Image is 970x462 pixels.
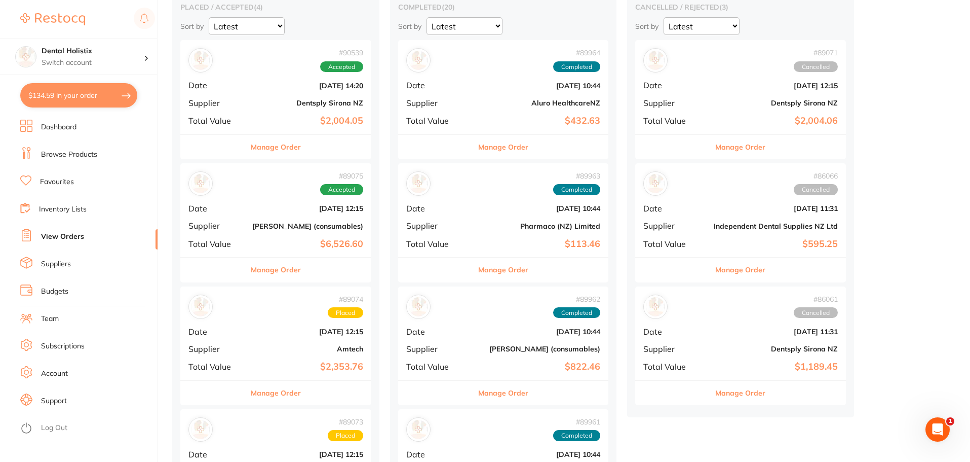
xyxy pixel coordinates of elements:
[714,328,838,336] b: [DATE] 11:31
[714,345,838,353] b: Dentsply Sirona NZ
[41,150,97,160] a: Browse Products
[251,258,301,282] button: Manage Order
[714,82,838,90] b: [DATE] 12:15
[406,221,469,230] span: Supplier
[252,450,363,458] b: [DATE] 12:15
[794,307,838,318] span: Cancelled
[252,328,363,336] b: [DATE] 12:15
[41,423,67,433] a: Log Out
[476,222,600,230] b: Pharmaco (NZ) Limited
[635,22,658,31] p: Sort by
[188,362,244,371] span: Total Value
[794,172,838,180] span: # 86066
[191,51,210,70] img: Dentsply Sirona NZ
[476,450,600,458] b: [DATE] 10:44
[406,204,469,213] span: Date
[252,222,363,230] b: [PERSON_NAME] (consumables)
[188,327,244,336] span: Date
[328,307,363,318] span: Placed
[188,239,244,248] span: Total Value
[476,239,600,250] b: $113.46
[41,314,59,324] a: Team
[20,8,85,31] a: Restocq Logo
[715,135,765,159] button: Manage Order
[476,116,600,126] b: $432.63
[714,239,838,250] b: $595.25
[478,258,528,282] button: Manage Order
[191,420,210,439] img: Healthcare Essentials
[643,81,706,90] span: Date
[20,420,154,437] button: Log Out
[406,81,469,90] span: Date
[252,239,363,250] b: $6,526.60
[252,99,363,107] b: Dentsply Sirona NZ
[714,222,838,230] b: Independent Dental Supplies NZ Ltd
[252,204,363,212] b: [DATE] 12:15
[794,295,838,303] span: # 86061
[406,362,469,371] span: Total Value
[41,341,85,351] a: Subscriptions
[409,51,428,70] img: Aluro HealthcareNZ
[328,430,363,441] span: Placed
[476,345,600,353] b: [PERSON_NAME] (consumables)
[643,362,706,371] span: Total Value
[794,49,838,57] span: # 89071
[646,174,665,193] img: Independent Dental Supplies NZ Ltd
[409,174,428,193] img: Pharmaco (NZ) Limited
[320,61,363,73] span: Accepted
[320,49,363,57] span: # 90539
[406,98,469,108] span: Supplier
[643,116,706,125] span: Total Value
[180,163,371,282] div: Henry Schein Halas (consumables)#89075AcceptedDate[DATE] 12:15Supplier[PERSON_NAME] (consumables)...
[252,345,363,353] b: Amtech
[409,420,428,439] img: Amtech
[20,83,137,108] button: $134.59 in your order
[553,430,600,441] span: Completed
[188,204,244,213] span: Date
[646,51,665,70] img: Dentsply Sirona NZ
[42,58,144,68] p: Switch account
[553,172,600,180] span: # 89963
[406,327,469,336] span: Date
[478,381,528,405] button: Manage Order
[476,362,600,372] b: $822.46
[191,297,210,316] img: Amtech
[714,116,838,126] b: $2,004.06
[188,450,244,459] span: Date
[643,98,706,108] span: Supplier
[635,3,846,12] h2: cancelled / rejected ( 3 )
[714,362,838,372] b: $1,189.45
[188,344,244,353] span: Supplier
[476,82,600,90] b: [DATE] 10:44
[188,221,244,230] span: Supplier
[553,307,600,318] span: Completed
[476,99,600,107] b: Aluro HealthcareNZ
[409,297,428,316] img: Henry Schein Halas (consumables)
[41,122,76,132] a: Dashboard
[320,184,363,195] span: Accepted
[180,3,371,12] h2: placed / accepted ( 4 )
[320,172,363,180] span: # 89075
[476,204,600,212] b: [DATE] 10:44
[191,174,210,193] img: Henry Schein Halas (consumables)
[794,61,838,73] span: Cancelled
[180,287,371,406] div: Amtech#89074PlacedDate[DATE] 12:15SupplierAmtechTotal Value$2,353.76Manage Order
[328,295,363,303] span: # 89074
[478,135,528,159] button: Manage Order
[251,135,301,159] button: Manage Order
[328,418,363,426] span: # 89073
[252,116,363,126] b: $2,004.05
[252,362,363,372] b: $2,353.76
[41,259,71,269] a: Suppliers
[40,177,74,187] a: Favourites
[406,116,469,125] span: Total Value
[20,13,85,25] img: Restocq Logo
[16,47,36,67] img: Dental Holistix
[41,396,67,406] a: Support
[714,99,838,107] b: Dentsply Sirona NZ
[646,297,665,316] img: Dentsply Sirona NZ
[180,22,204,31] p: Sort by
[406,344,469,353] span: Supplier
[251,381,301,405] button: Manage Order
[643,239,706,248] span: Total Value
